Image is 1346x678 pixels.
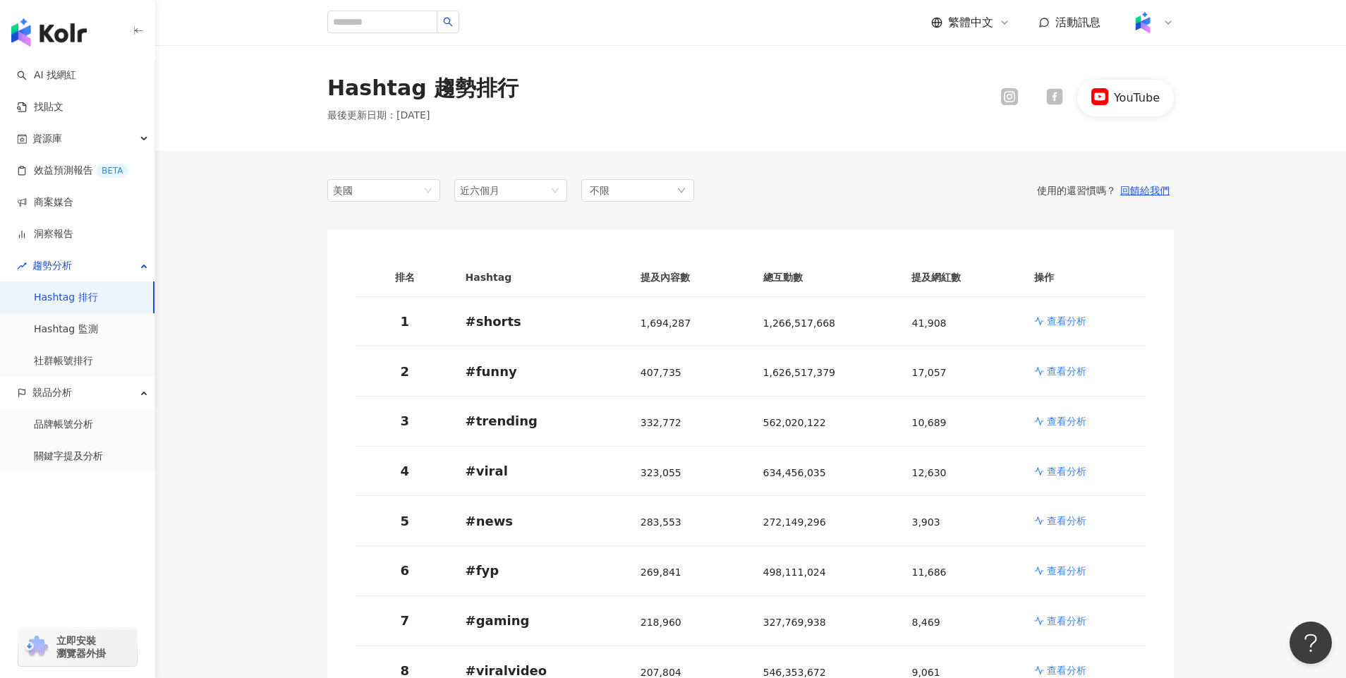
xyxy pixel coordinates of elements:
p: 查看分析 [1047,614,1086,628]
th: 提及網紅數 [900,258,1023,297]
span: 323,055 [641,467,681,478]
span: 近六個月 [460,185,499,196]
p: 查看分析 [1047,663,1086,677]
span: down [677,186,686,195]
span: rise [17,261,27,271]
span: 9,061 [912,667,940,678]
a: 查看分析 [1034,564,1134,578]
span: 活動訊息 [1055,16,1101,29]
span: 3,903 [912,516,940,528]
p: 3 [367,412,443,430]
p: 4 [367,462,443,480]
p: 7 [367,612,443,629]
div: 美國 [333,180,379,201]
img: logo [11,18,87,47]
span: 11,686 [912,567,947,578]
button: 回饋給我們 [1116,184,1174,197]
span: 1,266,517,668 [763,317,835,329]
p: 查看分析 [1047,514,1086,528]
a: 查看分析 [1034,314,1134,328]
span: 332,772 [641,417,681,428]
div: YouTube [1114,90,1160,106]
span: 競品分析 [32,377,72,408]
a: 查看分析 [1034,614,1134,628]
span: 634,456,035 [763,467,826,478]
p: 2 [367,363,443,380]
span: 498,111,024 [763,567,826,578]
span: 繁體中文 [948,15,993,30]
span: 41,908 [912,317,947,329]
a: 品牌帳號分析 [34,418,93,432]
span: 283,553 [641,516,681,528]
p: # fyp [466,562,618,579]
a: searchAI 找網紅 [17,68,76,83]
p: # gaming [466,612,618,629]
p: 5 [367,512,443,530]
img: chrome extension [23,636,50,658]
span: 272,149,296 [763,516,826,528]
th: 排名 [356,258,454,297]
th: Hashtag [454,258,629,297]
a: 洞察報告 [17,227,73,241]
a: 找貼文 [17,100,63,114]
a: 社群帳號排行 [34,354,93,368]
a: 查看分析 [1034,464,1134,478]
p: 查看分析 [1047,364,1086,378]
img: Kolr%20app%20icon%20%281%29.png [1129,9,1156,36]
p: # funny [466,363,618,380]
span: 327,769,938 [763,617,826,628]
span: 269,841 [641,567,681,578]
p: 6 [367,562,443,579]
p: # shorts [466,313,618,330]
span: 1,626,517,379 [763,367,835,378]
span: 資源庫 [32,123,62,155]
p: 查看分析 [1047,564,1086,578]
a: Hashtag 監測 [34,322,98,337]
p: # trending [466,412,618,430]
span: search [443,17,453,27]
span: 407,735 [641,367,681,378]
span: 趨勢分析 [32,250,72,282]
a: 查看分析 [1034,663,1134,677]
span: 546,353,672 [763,667,826,678]
th: 操作 [1023,258,1146,297]
a: 查看分析 [1034,514,1134,528]
p: 最後更新日期 ： [DATE] [327,109,519,123]
a: 效益預測報告BETA [17,164,128,178]
span: 562,020,122 [763,417,826,428]
span: 8,469 [912,617,940,628]
a: 關鍵字提及分析 [34,449,103,464]
p: 1 [367,313,443,330]
th: 提及內容數 [629,258,752,297]
a: 查看分析 [1034,364,1134,378]
p: # news [466,512,618,530]
span: 1,694,287 [641,317,691,329]
span: 17,057 [912,367,947,378]
div: Hashtag 趨勢排行 [327,73,519,103]
span: 12,630 [912,467,947,478]
p: 查看分析 [1047,414,1086,428]
a: Hashtag 排行 [34,291,98,305]
span: 10,689 [912,417,947,428]
a: 商案媒合 [17,195,73,210]
p: # viral [466,462,618,480]
span: 不限 [590,183,610,198]
div: 使用的還習慣嗎？ [694,184,1174,197]
a: chrome extension立即安裝 瀏覽器外掛 [18,628,137,666]
span: 立即安裝 瀏覽器外掛 [56,634,106,660]
iframe: Help Scout Beacon - Open [1290,622,1332,664]
p: 查看分析 [1047,464,1086,478]
p: 查看分析 [1047,314,1086,328]
span: 218,960 [641,617,681,628]
span: 207,804 [641,667,681,678]
a: 查看分析 [1034,414,1134,428]
th: 總互動數 [752,258,901,297]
